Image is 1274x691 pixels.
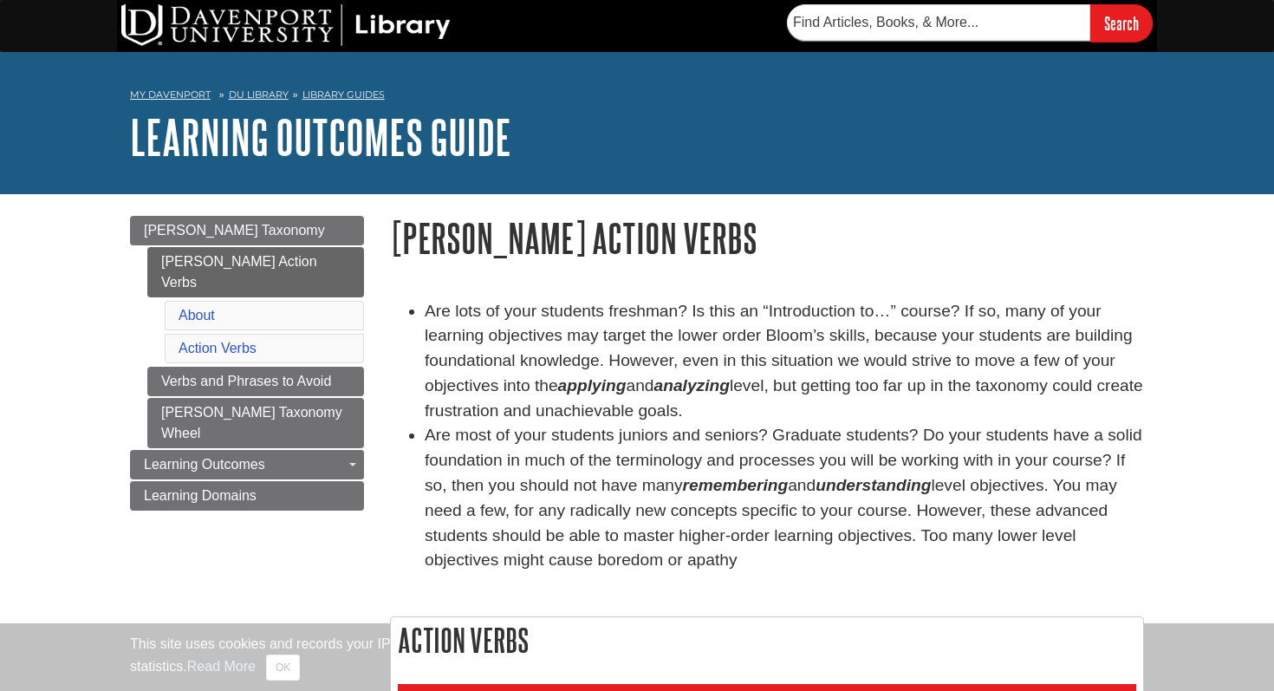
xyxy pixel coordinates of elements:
a: [PERSON_NAME] Taxonomy [130,216,364,245]
span: Learning Outcomes [144,457,265,472]
nav: breadcrumb [130,83,1144,111]
strong: analyzing [654,376,730,394]
strong: applying [558,376,627,394]
a: Verbs and Phrases to Avoid [147,367,364,396]
a: Learning Outcomes [130,450,364,479]
a: Library Guides [302,88,385,101]
a: Read More [187,659,256,674]
input: Search [1090,4,1153,42]
a: [PERSON_NAME] Action Verbs [147,247,364,297]
a: DU Library [229,88,289,101]
button: Close [266,655,300,681]
em: remembering [683,476,789,494]
span: Learning Domains [144,488,257,503]
em: understanding [816,476,931,494]
a: Learning Outcomes Guide [130,110,511,164]
form: Searches DU Library's articles, books, and more [787,4,1153,42]
a: Learning Domains [130,481,364,511]
h2: Action Verbs [391,617,1143,663]
a: Action Verbs [179,341,257,355]
input: Find Articles, Books, & More... [787,4,1090,41]
li: Are lots of your students freshman? Is this an “Introduction to…” course? If so, many of your lea... [425,299,1144,424]
div: Guide Page Menu [130,216,364,511]
a: About [179,308,215,323]
li: Are most of your students juniors and seniors? Graduate students? Do your students have a solid f... [425,423,1144,573]
img: DU Library [121,4,451,46]
span: [PERSON_NAME] Taxonomy [144,223,325,238]
div: This site uses cookies and records your IP address for usage statistics. Additionally, we use Goo... [130,634,1144,681]
h1: [PERSON_NAME] Action Verbs [390,216,1144,260]
a: [PERSON_NAME] Taxonomy Wheel [147,398,364,448]
a: My Davenport [130,88,211,102]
